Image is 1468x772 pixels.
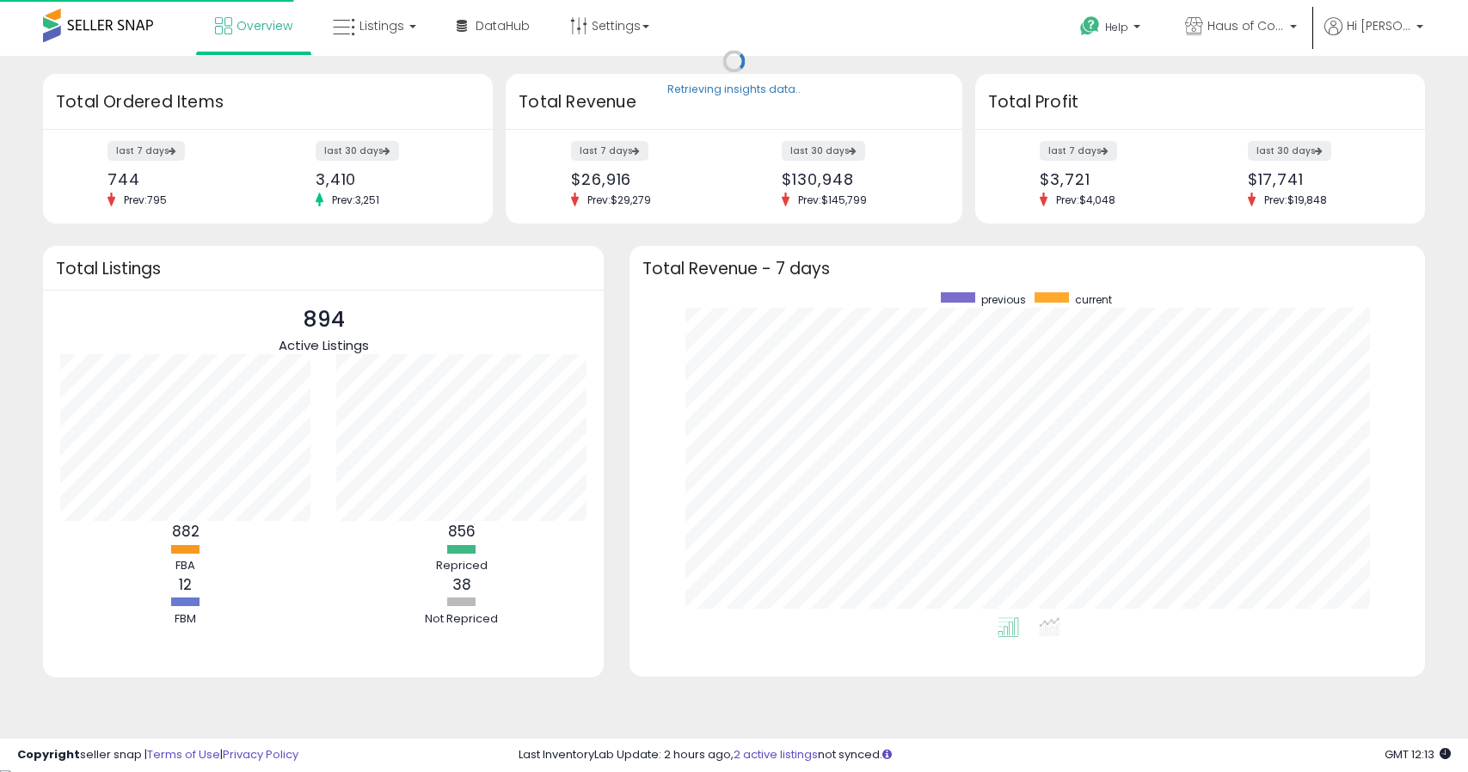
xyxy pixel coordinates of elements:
[667,83,801,98] div: Retrieving insights data..
[981,292,1026,307] span: previous
[17,746,80,763] strong: Copyright
[734,746,818,763] a: 2 active listings
[988,90,1412,114] h3: Total Profit
[1105,20,1128,34] span: Help
[323,193,388,207] span: Prev: 3,251
[17,747,298,763] div: seller snap | |
[476,17,530,34] span: DataHub
[579,193,660,207] span: Prev: $29,279
[1347,17,1411,34] span: Hi [PERSON_NAME]
[1079,15,1101,37] i: Get Help
[223,746,298,763] a: Privacy Policy
[410,558,513,574] div: Repriced
[179,574,192,595] b: 12
[172,521,200,542] b: 882
[279,336,369,354] span: Active Listings
[882,749,892,760] i: Click here to read more about un-synced listings.
[782,170,931,188] div: $130,948
[1256,193,1336,207] span: Prev: $19,848
[410,611,513,628] div: Not Repriced
[1040,141,1117,161] label: last 7 days
[1248,170,1395,188] div: $17,741
[1066,3,1158,56] a: Help
[359,17,404,34] span: Listings
[107,141,185,161] label: last 7 days
[519,747,1451,763] div: Last InventoryLab Update: 2 hours ago, not synced.
[782,141,865,161] label: last 30 days
[1248,141,1331,161] label: last 30 days
[107,170,255,188] div: 744
[448,521,476,542] b: 856
[316,170,463,188] div: 3,410
[115,193,175,207] span: Prev: 795
[147,746,220,763] a: Terms of Use
[1047,193,1124,207] span: Prev: $4,048
[134,611,237,628] div: FBM
[56,262,591,275] h3: Total Listings
[279,303,369,336] p: 894
[519,90,949,114] h3: Total Revenue
[789,193,875,207] span: Prev: $145,799
[236,17,292,34] span: Overview
[642,262,1412,275] h3: Total Revenue - 7 days
[316,141,399,161] label: last 30 days
[1324,17,1423,56] a: Hi [PERSON_NAME]
[452,574,471,595] b: 38
[1075,292,1112,307] span: current
[1040,170,1187,188] div: $3,721
[56,90,480,114] h3: Total Ordered Items
[1385,746,1451,763] span: 2025-09-9 12:13 GMT
[1207,17,1285,34] span: Haus of Commerce
[571,141,648,161] label: last 7 days
[571,170,721,188] div: $26,916
[134,558,237,574] div: FBA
